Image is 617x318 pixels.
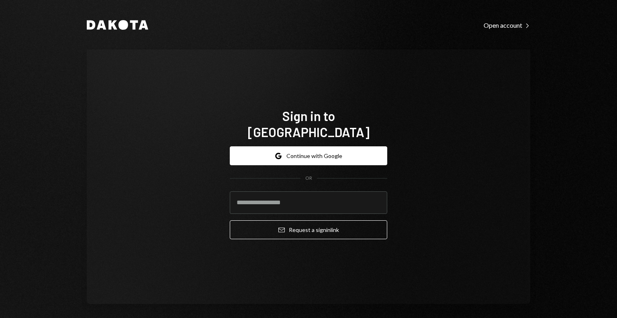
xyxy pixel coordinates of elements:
h1: Sign in to [GEOGRAPHIC_DATA] [230,108,387,140]
button: Request a signinlink [230,220,387,239]
a: Open account [484,21,530,29]
div: OR [305,175,312,182]
button: Continue with Google [230,146,387,165]
div: Open account [484,21,530,29]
